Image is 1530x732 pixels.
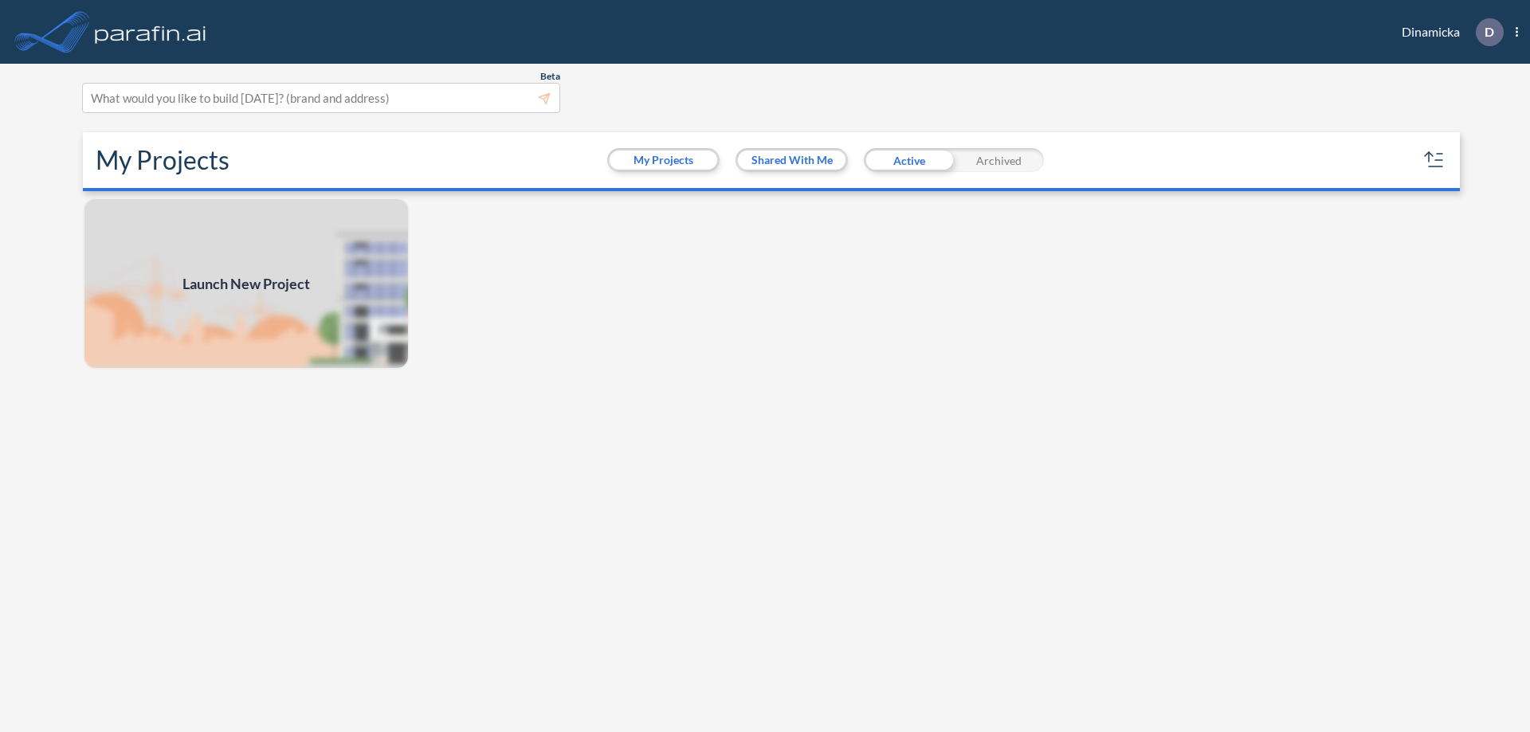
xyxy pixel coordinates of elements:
[1378,18,1518,46] div: Dinamicka
[1422,147,1447,173] button: sort
[954,148,1044,172] div: Archived
[738,151,845,170] button: Shared With Me
[182,273,310,295] span: Launch New Project
[610,151,717,170] button: My Projects
[1485,25,1494,39] p: D
[83,198,410,370] img: add
[96,145,229,175] h2: My Projects
[92,16,210,48] img: logo
[83,198,410,370] a: Launch New Project
[540,70,560,83] span: Beta
[864,148,954,172] div: Active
